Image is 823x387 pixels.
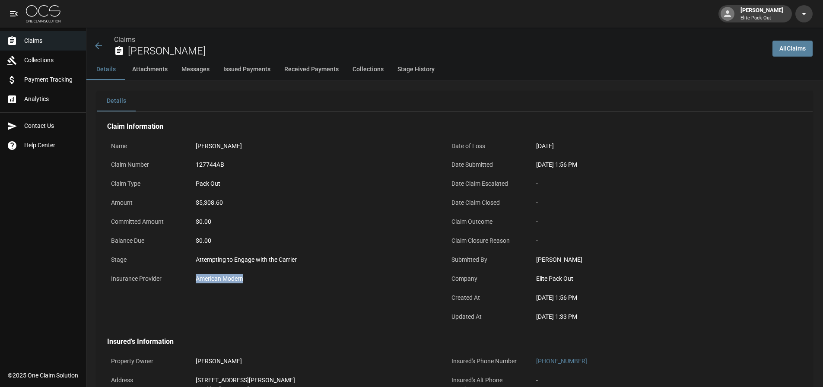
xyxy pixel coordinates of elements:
h4: Claim Information [107,122,778,131]
p: Amount [107,194,185,211]
nav: breadcrumb [114,35,766,45]
p: Balance Due [107,232,185,249]
div: $0.00 [196,217,433,226]
p: Claim Type [107,175,185,192]
p: Date Submitted [448,156,525,173]
p: Property Owner [107,353,185,370]
div: details tabs [97,91,813,111]
p: Date Claim Escalated [448,175,525,192]
p: Committed Amount [107,213,185,230]
div: [PERSON_NAME] [196,357,433,366]
button: Attachments [125,59,175,80]
div: - [536,198,774,207]
div: Attempting to Engage with the Carrier [196,255,433,264]
p: Claim Closure Reason [448,232,525,249]
span: Help Center [24,141,79,150]
div: [PERSON_NAME] [536,255,774,264]
span: Payment Tracking [24,75,79,84]
button: open drawer [5,5,22,22]
p: Name [107,138,185,155]
p: Claim Number [107,156,185,173]
p: Submitted By [448,251,525,268]
button: Received Payments [277,59,346,80]
div: [DATE] 1:33 PM [536,312,774,321]
span: Collections [24,56,79,65]
div: $0.00 [196,236,433,245]
div: Elite Pack Out [536,274,774,283]
p: Claim Outcome [448,213,525,230]
div: - [536,376,774,385]
div: 127744AB [196,160,433,169]
p: Elite Pack Out [740,15,783,22]
div: $5,308.60 [196,198,433,207]
img: ocs-logo-white-transparent.png [26,5,60,22]
div: [DATE] [536,142,774,151]
a: Claims [114,35,135,44]
div: - [536,179,774,188]
div: [STREET_ADDRESS][PERSON_NAME] [196,376,433,385]
div: American Modern [196,274,433,283]
div: Pack Out [196,179,433,188]
p: Date Claim Closed [448,194,525,211]
p: Date of Loss [448,138,525,155]
a: [PHONE_NUMBER] [536,358,587,365]
p: Company [448,270,525,287]
div: [PERSON_NAME] [196,142,433,151]
p: Insurance Provider [107,270,185,287]
div: - [536,217,774,226]
div: anchor tabs [86,59,823,80]
button: Issued Payments [216,59,277,80]
span: Claims [24,36,79,45]
div: [DATE] 1:56 PM [536,160,774,169]
div: [PERSON_NAME] [737,6,787,22]
p: Insured's Phone Number [448,353,525,370]
span: Analytics [24,95,79,104]
span: Contact Us [24,121,79,130]
button: Details [86,59,125,80]
h4: Insured's Information [107,337,778,346]
a: AllClaims [772,41,813,57]
div: © 2025 One Claim Solution [8,371,78,380]
p: Stage [107,251,185,268]
button: Collections [346,59,391,80]
p: Created At [448,289,525,306]
button: Details [97,91,136,111]
h2: [PERSON_NAME] [128,45,766,57]
button: Stage History [391,59,442,80]
p: Updated At [448,308,525,325]
div: [DATE] 1:56 PM [536,293,774,302]
div: - [536,236,774,245]
button: Messages [175,59,216,80]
